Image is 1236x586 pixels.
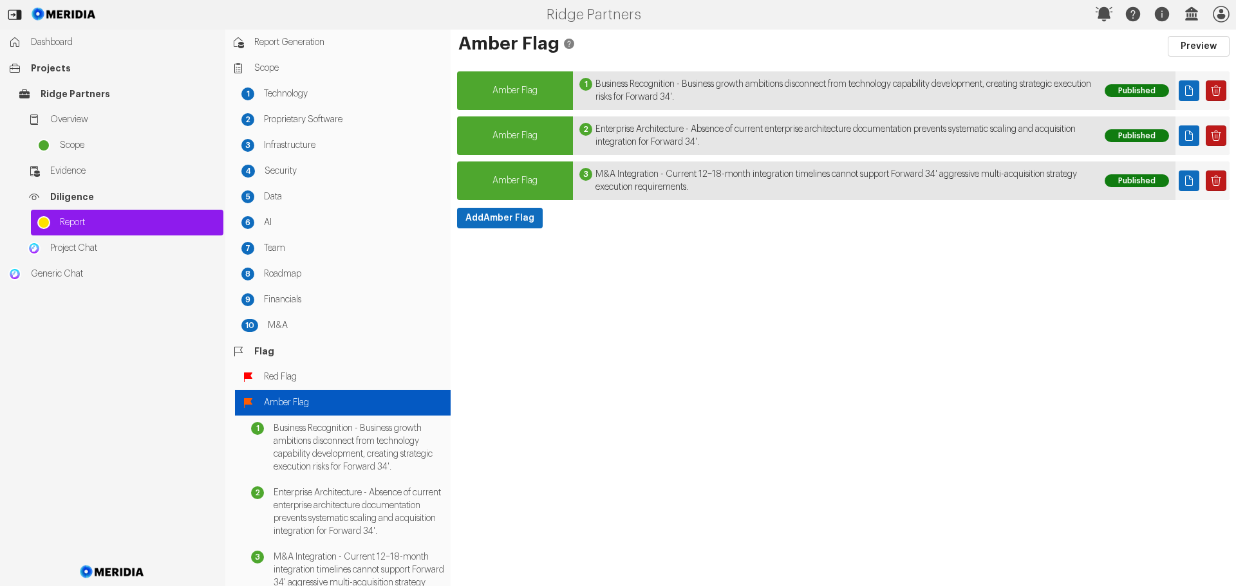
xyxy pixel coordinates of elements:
div: Published [1105,129,1169,142]
a: Dashboard [2,30,223,55]
span: Business Recognition - Business growth ambitions disconnect from technology capability developmen... [274,422,444,473]
a: Ridge Partners [12,81,223,107]
span: Amber Flag [492,176,538,185]
button: Page [1179,125,1199,146]
div: 2 [579,123,592,136]
div: 3 [241,139,254,152]
a: Generic ChatGeneric Chat [2,261,223,287]
span: Amber Flag [492,131,538,140]
span: Projects [31,62,217,75]
div: Published [1105,174,1169,187]
span: Flag [254,345,444,358]
button: Page [1179,170,1199,191]
div: 3 [251,551,264,563]
a: Project ChatProject Chat [21,235,223,261]
span: Scope [60,139,217,152]
span: Infrastructure [264,139,444,152]
span: Scope [254,62,444,75]
span: Generic Chat [31,268,217,280]
span: AI [264,216,444,229]
a: Diligence [21,184,223,210]
button: Page [1179,80,1199,101]
span: Red Flag [264,371,444,383]
span: Report Generation [254,36,444,49]
span: Business Recognition - Business growth ambitions disconnect from technology capability developmen... [595,78,1092,104]
img: Generic Chat [8,268,21,280]
span: Enterprise Architecture - Absence of current enterprise architecture documentation prevents syste... [595,123,1092,149]
div: 4 [241,165,255,178]
h1: Amber Flag [457,36,1103,57]
div: 2 [251,486,264,499]
span: Data [264,190,444,203]
div: 1 [241,87,254,100]
span: Report [60,216,217,229]
a: Scope [31,133,223,158]
button: Delete Page [1206,80,1226,101]
span: Security [265,165,444,178]
img: Meridia Logo [78,558,147,586]
div: 1 [579,78,592,91]
span: M&A [268,319,444,332]
a: Report [31,210,223,235]
button: AddAmber Flag [457,208,543,228]
div: 8 [241,268,254,280]
span: Project Chat [50,242,217,255]
a: Evidence [21,158,223,184]
button: Delete Page [1206,170,1226,191]
div: 7 [241,242,254,255]
div: 1 [251,422,264,435]
span: Ridge Partners [41,87,217,100]
img: Project Chat [28,242,41,255]
span: Roadmap [264,268,444,280]
div: 10 [241,319,258,332]
a: Overview [21,107,223,133]
div: 9 [241,293,254,306]
span: M&A Integration - Current 12–18-month integration timelines cannot support Forward 34' aggressive... [595,168,1092,194]
span: Dashboard [31,36,217,49]
span: Proprietary Software [264,113,444,126]
div: 6 [241,216,254,229]
button: Delete Page [1206,125,1226,146]
a: Projects [2,55,223,81]
span: Evidence [50,165,217,178]
span: Enterprise Architecture - Absence of current enterprise architecture documentation prevents syste... [274,486,444,538]
span: Overview [50,113,217,126]
div: 5 [241,190,254,203]
div: Published [1105,84,1169,97]
span: Diligence [50,190,217,203]
span: Team [264,242,444,255]
span: Financials [264,293,444,306]
span: Amber Flag [492,86,538,95]
div: 3 [579,168,592,181]
span: Technology [264,87,444,100]
button: Preview [1168,36,1230,57]
span: Amber Flag [264,396,444,409]
div: 2 [241,113,254,126]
